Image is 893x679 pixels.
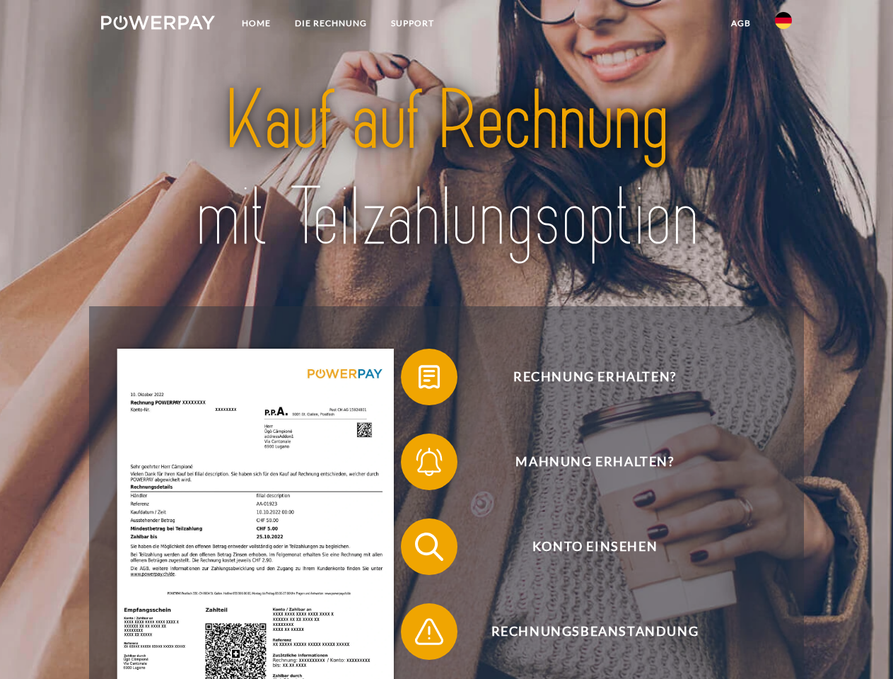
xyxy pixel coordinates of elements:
img: logo-powerpay-white.svg [101,16,215,30]
img: de [775,12,792,29]
img: title-powerpay_de.svg [135,68,758,271]
a: agb [719,11,763,36]
span: Konto einsehen [421,518,768,575]
img: qb_bell.svg [412,444,447,480]
img: qb_search.svg [412,529,447,564]
img: qb_bill.svg [412,359,447,395]
a: SUPPORT [379,11,446,36]
span: Mahnung erhalten? [421,434,768,490]
a: Home [230,11,283,36]
a: DIE RECHNUNG [283,11,379,36]
button: Mahnung erhalten? [401,434,769,490]
button: Rechnung erhalten? [401,349,769,405]
button: Rechnungsbeanstandung [401,603,769,660]
span: Rechnungsbeanstandung [421,603,768,660]
button: Konto einsehen [401,518,769,575]
span: Rechnung erhalten? [421,349,768,405]
img: qb_warning.svg [412,614,447,649]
